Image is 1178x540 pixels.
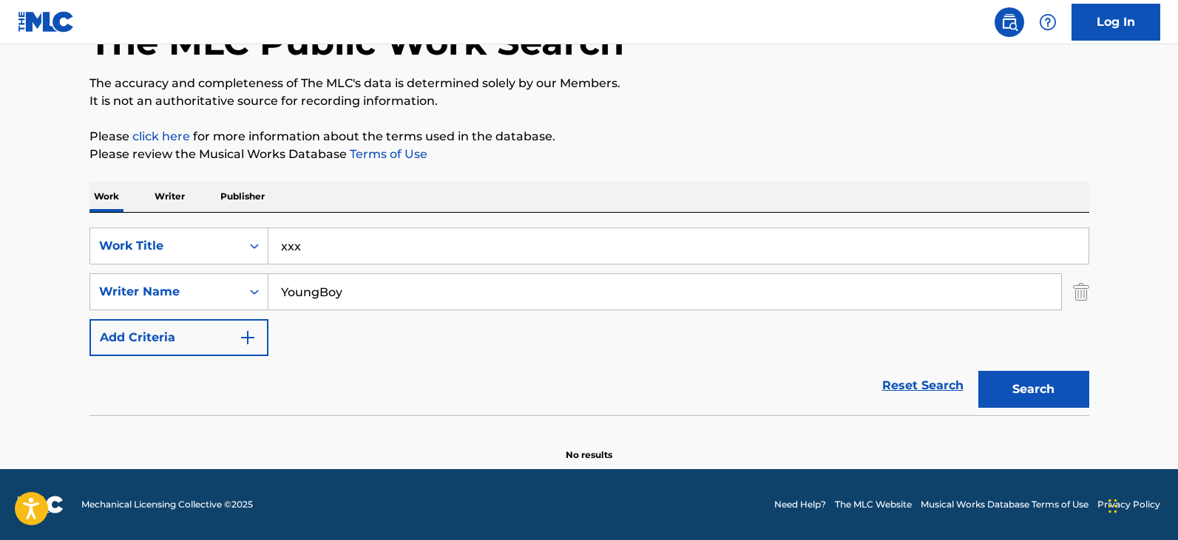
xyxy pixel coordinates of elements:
a: Musical Works Database Terms of Use [921,498,1089,511]
a: Privacy Policy [1097,498,1160,511]
div: Writer Name [99,283,232,301]
div: Work Title [99,237,232,255]
p: No results [566,431,612,462]
img: logo [18,496,64,513]
button: Add Criteria [89,319,268,356]
div: Drag [1108,484,1117,528]
img: search [1001,13,1018,31]
a: The MLC Website [835,498,912,511]
p: Work [89,181,123,212]
p: The accuracy and completeness of The MLC's data is determined solely by our Members. [89,75,1089,92]
button: Search [978,371,1089,408]
img: help [1039,13,1057,31]
p: Writer [150,181,189,212]
a: Need Help? [774,498,826,511]
form: Search Form [89,228,1089,415]
div: Help [1033,7,1063,37]
a: Public Search [995,7,1024,37]
img: 9d2ae6d4665cec9f34b9.svg [239,329,257,346]
p: Please review the Musical Works Database [89,146,1089,163]
a: Terms of Use [347,147,427,161]
a: click here [132,129,190,143]
p: It is not an authoritative source for recording information. [89,92,1089,110]
p: Publisher [216,181,269,212]
a: Reset Search [875,369,971,402]
a: Log In [1072,4,1160,41]
p: Please for more information about the terms used in the database. [89,128,1089,146]
iframe: Chat Widget [1104,469,1178,540]
span: Mechanical Licensing Collective © 2025 [81,498,253,511]
img: MLC Logo [18,11,75,33]
img: Delete Criterion [1073,273,1089,310]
